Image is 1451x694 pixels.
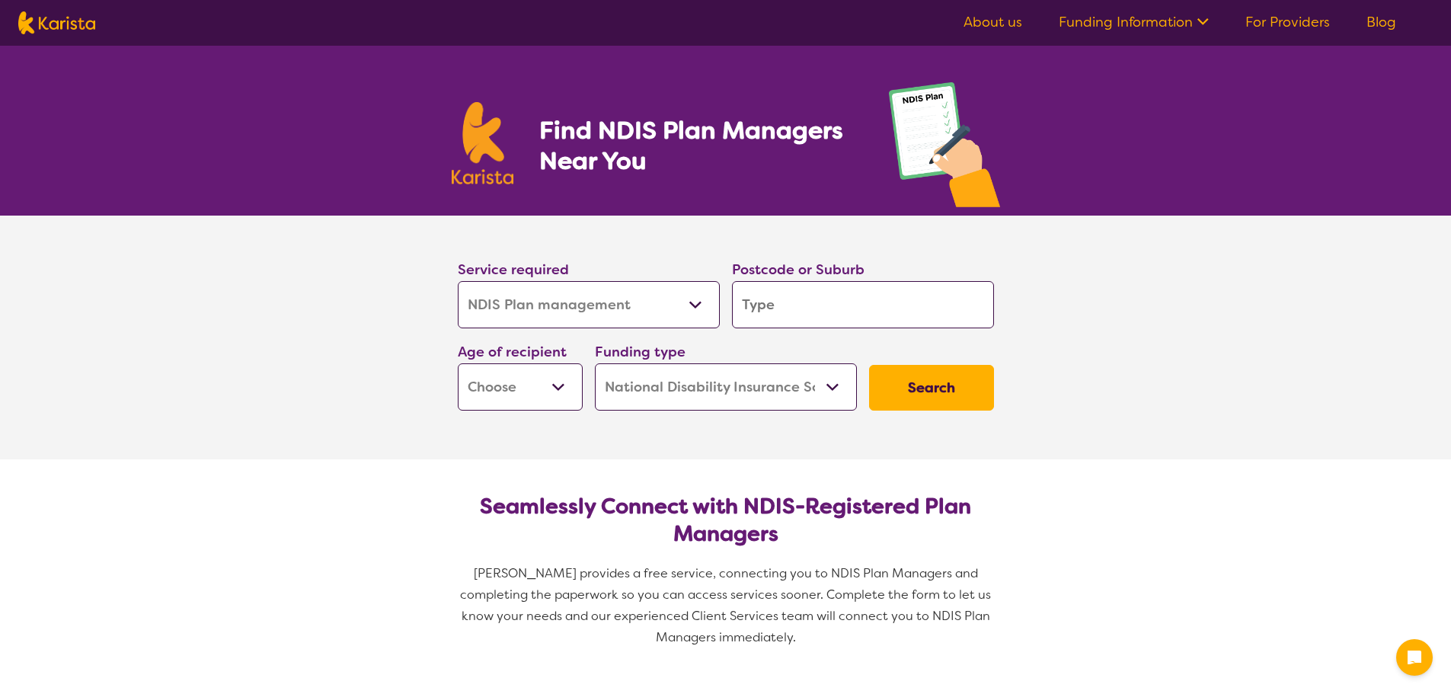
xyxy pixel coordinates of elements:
[1366,13,1396,31] a: Blog
[889,82,1000,216] img: plan-management
[460,565,994,645] span: [PERSON_NAME] provides a free service, connecting you to NDIS Plan Managers and completing the pa...
[470,493,982,548] h2: Seamlessly Connect with NDIS-Registered Plan Managers
[18,11,95,34] img: Karista logo
[869,365,994,411] button: Search
[964,13,1022,31] a: About us
[458,261,569,279] label: Service required
[1059,13,1209,31] a: Funding Information
[732,281,994,328] input: Type
[458,343,567,361] label: Age of recipient
[595,343,686,361] label: Funding type
[1245,13,1330,31] a: For Providers
[539,115,858,176] h1: Find NDIS Plan Managers Near You
[452,102,514,184] img: Karista logo
[732,261,865,279] label: Postcode or Suburb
